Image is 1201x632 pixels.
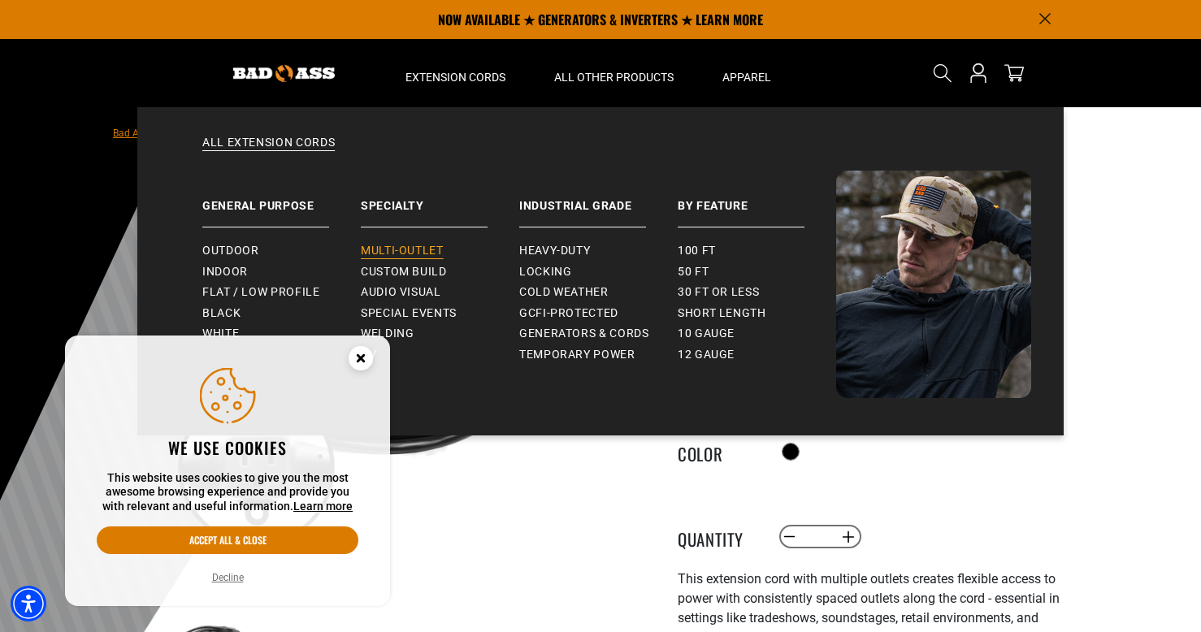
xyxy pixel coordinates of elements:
[202,171,361,227] a: General Purpose
[202,306,241,321] span: Black
[519,262,678,283] a: Locking
[361,323,519,344] a: Welding
[332,335,390,386] button: Close this option
[202,282,361,303] a: Flat / Low Profile
[207,569,249,586] button: Decline
[836,171,1031,398] img: Bad Ass Extension Cords
[113,123,498,142] nav: breadcrumbs
[202,244,258,258] span: Outdoor
[678,303,836,324] a: Short Length
[519,265,571,279] span: Locking
[722,70,771,84] span: Apparel
[1001,63,1027,83] a: cart
[361,171,519,227] a: Specialty
[97,526,358,554] button: Accept all & close
[678,344,836,366] a: 12 gauge
[361,262,519,283] a: Custom Build
[11,586,46,621] div: Accessibility Menu
[202,323,361,344] a: White
[519,285,609,300] span: Cold Weather
[678,348,735,362] span: 12 gauge
[519,344,678,366] a: Temporary Power
[678,441,759,462] legend: Color
[519,323,678,344] a: Generators & Cords
[202,240,361,262] a: Outdoor
[361,327,414,341] span: Welding
[678,323,836,344] a: 10 gauge
[361,306,457,321] span: Special Events
[519,306,618,321] span: GCFI-Protected
[405,70,505,84] span: Extension Cords
[97,437,358,458] h2: We use cookies
[65,335,390,607] aside: Cookie Consent
[361,240,519,262] a: Multi-Outlet
[965,39,991,107] a: Open this option
[233,65,335,82] img: Bad Ass Extension Cords
[519,303,678,324] a: GCFI-Protected
[361,303,519,324] a: Special Events
[678,282,836,303] a: 30 ft or less
[519,327,649,341] span: Generators & Cords
[202,285,320,300] span: Flat / Low Profile
[202,327,239,341] span: White
[554,70,674,84] span: All Other Products
[678,265,709,279] span: 50 ft
[361,282,519,303] a: Audio Visual
[202,262,361,283] a: Indoor
[381,39,530,107] summary: Extension Cords
[530,39,698,107] summary: All Other Products
[519,171,678,227] a: Industrial Grade
[678,262,836,283] a: 50 ft
[202,265,248,279] span: Indoor
[361,265,447,279] span: Custom Build
[678,240,836,262] a: 100 ft
[678,171,836,227] a: By Feature
[293,500,353,513] a: This website uses cookies to give you the most awesome browsing experience and provide you with r...
[678,244,716,258] span: 100 ft
[361,244,444,258] span: Multi-Outlet
[361,344,519,366] a: RV
[678,526,759,548] label: Quantity
[678,306,766,321] span: Short Length
[113,128,223,139] a: Bad Ass Extension Cords
[519,282,678,303] a: Cold Weather
[202,303,361,324] a: Black
[698,39,796,107] summary: Apparel
[519,244,590,258] span: Heavy-Duty
[519,348,635,362] span: Temporary Power
[930,60,956,86] summary: Search
[97,471,358,514] p: This website uses cookies to give you the most awesome browsing experience and provide you with r...
[170,135,1031,171] a: All Extension Cords
[361,285,441,300] span: Audio Visual
[519,240,678,262] a: Heavy-Duty
[678,327,735,341] span: 10 gauge
[678,285,759,300] span: 30 ft or less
